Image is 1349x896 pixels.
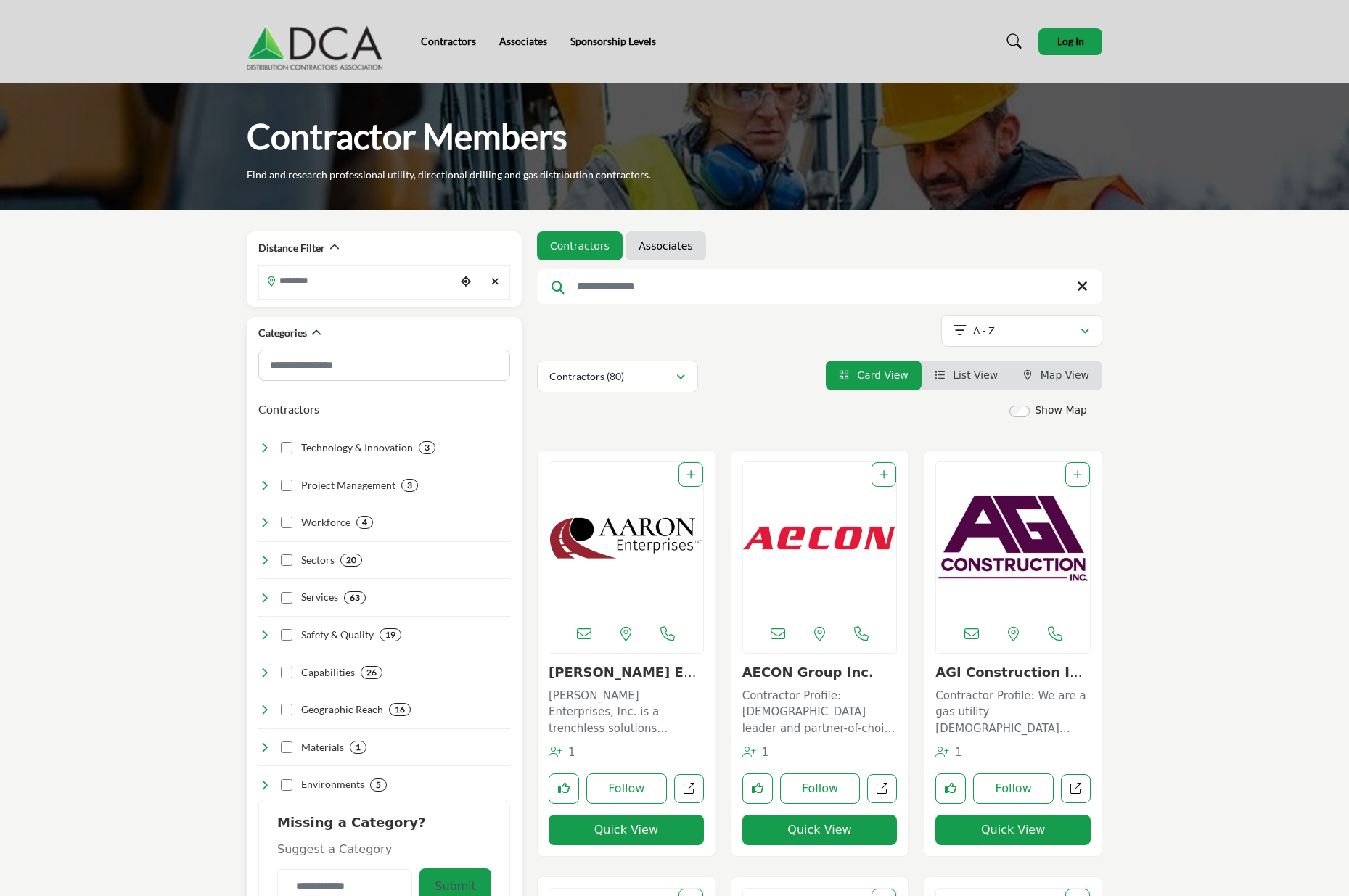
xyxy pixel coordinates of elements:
[549,369,624,384] p: Contractors (80)
[973,773,1054,804] button: Follow
[346,555,356,565] b: 20
[1073,469,1082,480] a: Add To List
[549,815,704,845] button: Quick View
[743,462,897,615] a: Open Listing in new tab
[301,702,383,717] h4: Geographic Reach: Extensive coverage across various regions, states, and territories to meet clie...
[301,590,338,604] h4: Services: Comprehensive offerings for pipeline construction, maintenance, and repair across vario...
[380,628,401,641] div: 19 Results For Safety & Quality
[549,684,704,737] a: [PERSON_NAME] Enterprises, Inc. is a trenchless solutions contractor focusing on trenchless utili...
[935,815,1091,845] button: Quick View
[1057,35,1084,47] span: Log In
[281,741,292,753] input: Select Materials checkbox
[361,666,382,679] div: 26 Results For Capabilities
[389,703,411,716] div: 16 Results For Geographic Reach
[935,688,1091,737] p: Contractor Profile: We are a gas utility [DEMOGRAPHIC_DATA] employing over 300 workers and servic...
[570,35,656,47] a: Sponsorship Levels
[550,239,610,253] a: Contractors
[922,361,1012,390] li: List View
[301,478,395,493] h4: Project Management: Effective planning, coordination, and oversight to deliver projects on time, ...
[301,515,350,530] h4: Workforce: Skilled, experienced, and diverse professionals dedicated to excellence in all aspects...
[301,628,374,642] h4: Safety & Quality: Unwavering commitment to ensuring the highest standards of safety, compliance, ...
[936,462,1090,615] a: Open Listing in new tab
[549,462,703,615] img: Aaron Enterprises Inc.
[1024,369,1089,381] a: Map View
[407,480,412,490] b: 3
[1038,28,1102,55] button: Log In
[281,517,292,528] input: Select Workforce checkbox
[281,480,292,491] input: Select Project Management checkbox
[549,665,699,696] a: [PERSON_NAME] Enterprises In...
[857,369,908,381] span: Card View
[1035,403,1087,418] label: Show Map
[301,440,413,455] h4: Technology & Innovation: Leveraging cutting-edge tools, systems, and processes to optimize effici...
[395,704,405,715] b: 16
[742,773,773,804] button: Like listing
[401,479,418,492] div: 3 Results For Project Management
[281,592,292,604] input: Select Services checkbox
[839,369,909,381] a: View Card
[537,269,1102,304] input: Search Keyword
[1041,369,1089,381] span: Map View
[385,630,395,640] b: 19
[259,266,455,295] input: Search Location
[484,266,506,297] div: Clear search location
[935,773,966,804] button: Like listing
[376,780,381,790] b: 5
[955,746,962,759] span: 1
[419,441,435,454] div: 3 Results For Technology & Innovation
[301,553,335,567] h4: Sectors: Serving multiple industries, including oil & gas, water, sewer, electric power, and tele...
[742,665,874,680] a: AECON Group Inc.
[362,517,367,527] b: 4
[1011,361,1102,390] li: Map View
[935,684,1091,737] a: Contractor Profile: We are a gas utility [DEMOGRAPHIC_DATA] employing over 300 workers and servic...
[686,469,695,480] a: Add To List
[281,629,292,641] input: Select Safety & Quality checkbox
[549,462,703,615] a: Open Listing in new tab
[953,369,998,381] span: List View
[935,744,962,761] div: Followers
[549,773,579,804] button: Like listing
[281,704,292,715] input: Select Geographic Reach checkbox
[281,779,292,791] input: Select Environments checkbox
[301,777,364,792] h4: Environments: Adaptability to diverse geographical, topographical, and environmental conditions f...
[277,815,491,841] h2: Missing a Category?
[879,469,888,480] a: Add To List
[742,744,769,761] div: Followers
[366,667,377,678] b: 26
[742,684,898,737] a: Contractor Profile: [DEMOGRAPHIC_DATA] leader and partner-of-choice in construction and infrastru...
[247,12,390,70] img: Site Logo
[826,361,922,390] li: Card View
[455,266,477,297] div: Choose your current location
[258,400,319,418] button: Contractors
[258,350,510,381] input: Search Category
[742,688,898,737] p: Contractor Profile: [DEMOGRAPHIC_DATA] leader and partner-of-choice in construction and infrastru...
[742,815,898,845] button: Quick View
[281,442,292,453] input: Select Technology & Innovation checkbox
[350,741,366,754] div: 1 Results For Materials
[935,665,1091,681] h3: AGI Construction Inc.
[537,361,698,392] button: Contractors (80)
[935,369,999,381] a: View List
[340,554,362,567] div: 20 Results For Sectors
[350,593,360,603] b: 63
[1061,774,1091,804] a: Open agi-construction-inc in new tab
[935,665,1082,696] a: AGI Construction Inc...
[247,114,567,159] h1: Contractor Members
[421,35,476,47] a: Contractors
[742,665,898,681] h3: AECON Group Inc.
[499,35,547,47] a: Associates
[549,665,704,681] h3: Aaron Enterprises Inc.
[780,773,861,804] button: Follow
[674,774,704,804] a: Open aaron-enterprises-inc in new tab
[936,462,1090,615] img: AGI Construction Inc.
[258,241,325,255] h2: Distance Filter
[743,462,897,615] img: AECON Group Inc.
[973,324,995,338] p: A - Z
[762,746,769,759] span: 1
[301,740,344,755] h4: Materials: Expertise in handling, fabricating, and installing a wide range of pipeline materials ...
[277,842,392,856] span: Suggest a Category
[344,591,366,604] div: 63 Results For Services
[549,688,704,737] p: [PERSON_NAME] Enterprises, Inc. is a trenchless solutions contractor focusing on trenchless utili...
[356,742,361,752] b: 1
